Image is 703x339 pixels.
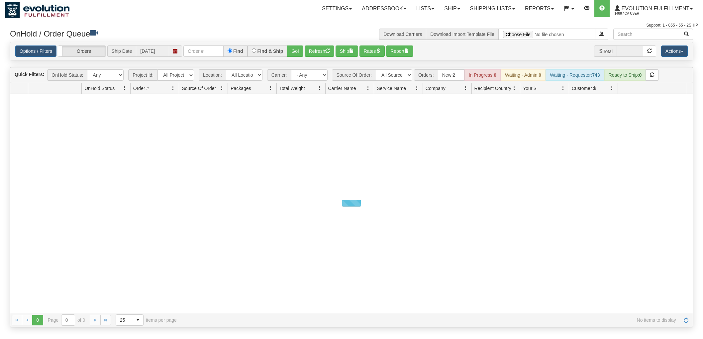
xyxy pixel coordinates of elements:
[411,82,423,94] a: Service Name filter column settings
[120,317,129,323] span: 25
[539,72,541,78] strong: 0
[438,69,464,81] div: New:
[279,85,305,92] span: Total Weight
[133,315,143,325] span: select
[546,69,604,81] div: Waiting - Requester:
[58,46,106,56] label: Orders
[639,72,642,78] strong: 0
[305,45,334,57] button: Refresh
[681,315,691,325] a: Refresh
[5,23,698,28] div: Support: 1 - 855 - 55 - 2SHIP
[216,82,228,94] a: Source Of Order filter column settings
[314,82,325,94] a: Total Weight filter column settings
[606,82,618,94] a: Customer $ filter column settings
[257,49,283,53] label: Find & Ship
[359,45,385,57] button: Rates
[520,0,559,17] a: Reports
[494,72,496,78] strong: 0
[116,314,177,326] span: items per page
[592,72,600,78] strong: 743
[414,69,438,81] span: Orders:
[594,45,617,57] span: Total
[499,29,595,40] input: Import
[501,69,546,81] div: Waiting - Admin:
[357,0,411,17] a: Addressbook
[317,0,357,17] a: Settings
[680,29,693,40] button: Search
[133,85,149,92] span: Order #
[377,85,406,92] span: Service Name
[523,85,536,92] span: Your $
[604,69,646,81] div: Ready to Ship:
[265,82,276,94] a: Packages filter column settings
[48,314,85,326] span: Page of 0
[332,69,376,81] span: Source Of Order:
[84,85,115,92] span: OnHold Status
[610,0,698,17] a: Evolution Fulfillment 1488 / CA User
[386,45,413,57] button: Report
[15,45,56,57] a: Options / Filters
[32,315,43,325] span: Page 0
[10,29,347,38] h3: OnHold / Order Queue
[5,2,70,18] img: logo1488.jpg
[287,45,303,57] button: Go!
[231,85,251,92] span: Packages
[199,69,226,81] span: Location:
[383,32,422,37] a: Download Carriers
[336,45,358,57] button: Ship
[613,29,680,40] input: Search
[10,67,693,83] div: grid toolbar
[439,0,465,17] a: Ship
[233,49,243,53] label: Find
[620,6,689,11] span: Evolution Fulfillment
[430,32,494,37] a: Download Import Template File
[267,69,291,81] span: Carrier:
[167,82,179,94] a: Order # filter column settings
[128,69,157,81] span: Project Id:
[474,85,511,92] span: Recipient Country
[460,82,471,94] a: Company filter column settings
[509,82,520,94] a: Recipient Country filter column settings
[362,82,374,94] a: Carrier Name filter column settings
[688,135,702,203] iframe: chat widget
[183,45,223,57] input: Order #
[426,85,446,92] span: Company
[47,69,87,81] span: OnHold Status:
[453,72,455,78] strong: 2
[615,10,664,17] span: 1488 / CA User
[557,82,569,94] a: Your $ filter column settings
[465,0,520,17] a: Shipping lists
[119,82,130,94] a: OnHold Status filter column settings
[186,317,676,323] span: No items to display
[15,71,44,78] label: Quick Filters:
[107,45,136,57] span: Ship Date
[411,0,439,17] a: Lists
[116,314,144,326] span: Page sizes drop down
[661,45,688,57] button: Actions
[182,85,216,92] span: Source Of Order
[464,69,501,81] div: In Progress:
[328,85,356,92] span: Carrier Name
[572,85,596,92] span: Customer $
